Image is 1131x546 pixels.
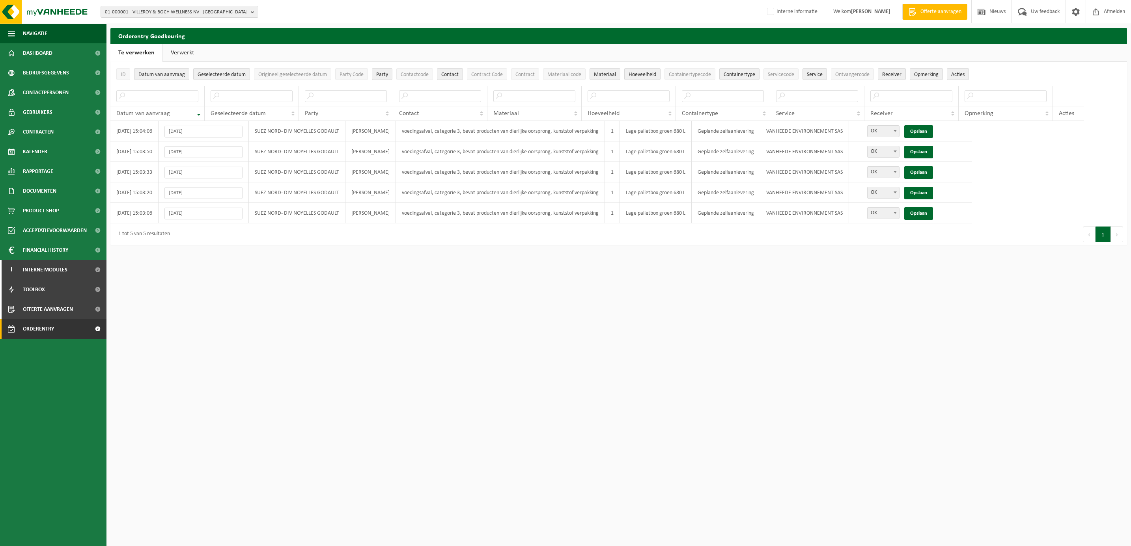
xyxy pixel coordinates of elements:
span: Hoeveelheid [588,110,620,117]
span: Origineel geselecteerde datum [258,72,327,78]
span: Servicecode [768,72,794,78]
span: Acceptatievoorwaarden [23,221,87,240]
a: Verwerkt [163,44,202,62]
span: OK [868,208,899,219]
span: Party Code [340,72,364,78]
td: [DATE] 15:03:33 [110,162,159,182]
button: ContactcodeContactcode: Activate to sort [396,68,433,80]
td: [PERSON_NAME] [345,182,396,203]
span: Party [376,72,388,78]
span: Materiaal [594,72,616,78]
span: Ontvangercode [835,72,870,78]
button: ContainertypecodeContainertypecode: Activate to sort [664,68,715,80]
button: ContractContract: Activate to sort [511,68,539,80]
span: Acties [1059,110,1074,117]
span: Datum van aanvraag [116,110,170,117]
a: Opslaan [904,146,933,158]
td: SUEZ NORD- DIV NOYELLES GODAULT [249,182,345,203]
td: Geplande zelfaanlevering [692,141,760,162]
span: OK [867,207,900,219]
td: VANHEEDE ENVIRONNEMENT SAS [760,203,849,223]
button: ServicecodeServicecode: Activate to sort [763,68,799,80]
a: Opslaan [904,125,933,138]
span: Offerte aanvragen [918,8,963,16]
button: Acties [947,68,969,80]
button: 01-000001 - VILLEROY & BOCH WELLNESS NV - [GEOGRAPHIC_DATA] [101,6,258,18]
button: Contract CodeContract Code: Activate to sort [467,68,507,80]
button: Previous [1083,227,1096,242]
td: VANHEEDE ENVIRONNEMENT SAS [760,182,849,203]
a: Opslaan [904,207,933,220]
td: voedingsafval, categorie 3, bevat producten van dierlijke oorsprong, kunststof verpakking [396,182,605,203]
span: Financial History [23,240,68,260]
span: Acties [951,72,965,78]
td: [PERSON_NAME] [345,141,396,162]
span: Containertype [724,72,755,78]
button: Datum van aanvraagDatum van aanvraag: Activate to remove sorting [134,68,189,80]
td: SUEZ NORD- DIV NOYELLES GODAULT [249,121,345,141]
span: OK [868,187,899,198]
span: Geselecteerde datum [198,72,246,78]
td: [PERSON_NAME] [345,162,396,182]
span: ID [121,72,126,78]
span: Navigatie [23,24,47,43]
a: Te verwerken [110,44,162,62]
span: Offerte aanvragen [23,299,73,319]
span: Containertypecode [669,72,711,78]
td: SUEZ NORD- DIV NOYELLES GODAULT [249,203,345,223]
td: [DATE] 15:03:20 [110,182,159,203]
span: OK [867,146,900,158]
span: Contract [515,72,535,78]
td: 1 [605,141,620,162]
td: SUEZ NORD- DIV NOYELLES GODAULT [249,162,345,182]
button: OntvangercodeOntvangercode: Activate to sort [831,68,874,80]
span: Service [807,72,823,78]
button: MateriaalMateriaal: Activate to sort [590,68,620,80]
button: ServiceService: Activate to sort [803,68,827,80]
td: VANHEEDE ENVIRONNEMENT SAS [760,162,849,182]
td: SUEZ NORD- DIV NOYELLES GODAULT [249,141,345,162]
td: [PERSON_NAME] [345,203,396,223]
button: ContainertypeContainertype: Activate to sort [719,68,760,80]
button: HoeveelheidHoeveelheid: Activate to sort [624,68,661,80]
span: Documenten [23,181,56,201]
span: Contact [399,110,419,117]
td: Lage palletbox groen 680 L [620,182,692,203]
td: 1 [605,203,620,223]
span: OK [868,126,899,137]
h2: Orderentry Goedkeuring [110,28,1127,43]
span: Rapportage [23,162,53,181]
span: Contact [441,72,459,78]
label: Interne informatie [765,6,817,18]
td: [PERSON_NAME] [345,121,396,141]
td: Lage palletbox groen 680 L [620,121,692,141]
span: OK [867,166,900,178]
button: ContactContact: Activate to sort [437,68,463,80]
button: Origineel geselecteerde datumOrigineel geselecteerde datum: Activate to sort [254,68,331,80]
button: OpmerkingOpmerking: Activate to sort [910,68,943,80]
td: voedingsafval, categorie 3, bevat producten van dierlijke oorsprong, kunststof verpakking [396,203,605,223]
span: I [8,260,15,280]
span: Party [305,110,318,117]
td: Geplande zelfaanlevering [692,121,760,141]
td: [DATE] 15:03:06 [110,203,159,223]
td: Geplande zelfaanlevering [692,182,760,203]
span: Interne modules [23,260,67,280]
a: Offerte aanvragen [902,4,967,20]
span: Receiver [870,110,893,117]
td: Geplande zelfaanlevering [692,203,760,223]
button: Next [1111,227,1123,242]
a: Opslaan [904,166,933,179]
span: Hoeveelheid [629,72,656,78]
span: Containertype [682,110,718,117]
span: Kalender [23,142,47,162]
td: voedingsafval, categorie 3, bevat producten van dierlijke oorsprong, kunststof verpakking [396,121,605,141]
span: Opmerking [914,72,939,78]
span: Bedrijfsgegevens [23,63,69,83]
span: OK [868,146,899,157]
strong: [PERSON_NAME] [851,9,890,15]
td: 1 [605,182,620,203]
td: VANHEEDE ENVIRONNEMENT SAS [760,141,849,162]
td: VANHEEDE ENVIRONNEMENT SAS [760,121,849,141]
button: Materiaal codeMateriaal code: Activate to sort [543,68,586,80]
